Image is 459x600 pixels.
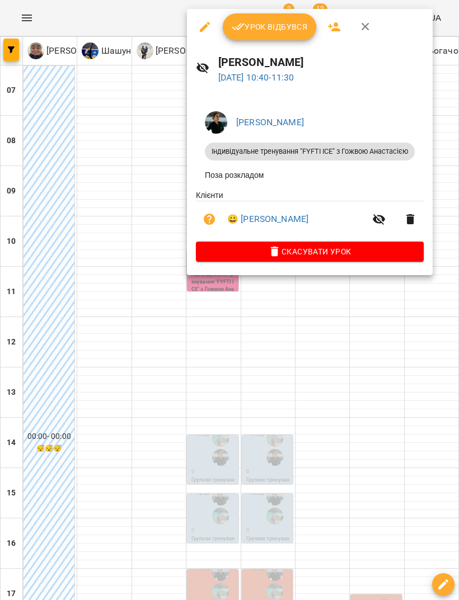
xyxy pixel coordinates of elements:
[236,117,304,127] a: [PERSON_NAME]
[205,111,227,134] img: ef9981bfbadbbfa2c0e5a512eccabdc4.jpeg
[218,54,424,71] h6: [PERSON_NAME]
[218,72,294,83] a: [DATE] 10:40-11:30
[227,212,308,226] a: 😀 [PERSON_NAME]
[205,147,415,157] span: Індивідуальне тренування "FYFTI ICE" з Гожвою Анастасією
[205,245,415,258] span: Скасувати Урок
[196,206,223,233] button: Візит ще не сплачено. Додати оплату?
[196,165,424,185] li: Поза розкладом
[232,20,308,34] span: Урок відбувся
[223,13,317,40] button: Урок відбувся
[196,190,424,242] ul: Клієнти
[196,242,424,262] button: Скасувати Урок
